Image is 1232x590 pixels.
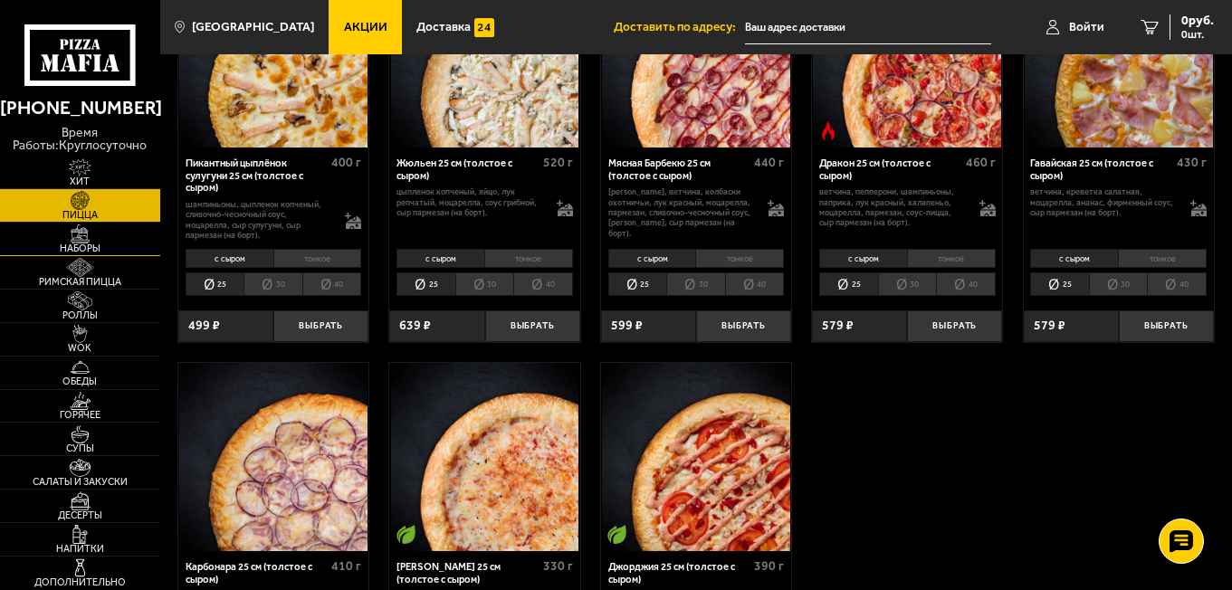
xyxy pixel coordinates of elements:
li: тонкое [273,249,362,268]
li: 40 [1147,272,1207,296]
span: Доставить по адресу: [614,21,745,33]
div: Карбонара 25 см (толстое с сыром) [186,561,328,585]
li: с сыром [396,249,484,268]
div: Дракон 25 см (толстое с сыром) [819,157,961,182]
a: Вегетарианское блюдоМаргарита 25 см (толстое с сыром) [389,363,579,551]
li: с сыром [186,249,273,268]
p: ветчина, пепперони, шампиньоны, паприка, лук красный, халапеньо, моцарелла, пармезан, соус-пицца,... [819,186,966,227]
div: [PERSON_NAME] 25 см (толстое с сыром) [396,561,539,585]
img: Джорджия 25 см (толстое с сыром) [602,363,790,551]
span: 330 г [543,558,573,574]
img: Острое блюдо [818,121,837,140]
button: Выбрать [273,310,368,342]
button: Выбрать [696,310,791,342]
li: 40 [725,272,785,296]
li: 25 [396,272,455,296]
span: 430 г [1177,155,1207,170]
li: с сыром [819,249,907,268]
div: Джорджия 25 см (толстое с сыром) [608,561,750,585]
li: 40 [936,272,996,296]
li: тонкое [695,249,784,268]
p: ветчина, креветка салатная, моцарелла, ананас, фирменный соус, сыр пармезан (на борт). [1030,186,1177,217]
p: шампиньоны, цыпленок копченый, сливочно-чесночный соус, моцарелла, сыр сулугуни, сыр пармезан (на... [186,199,332,240]
li: 25 [1030,272,1089,296]
div: Пикантный цыплёнок сулугуни 25 см (толстое с сыром) [186,157,328,195]
li: 30 [666,272,725,296]
span: 460 г [966,155,996,170]
button: Выбрать [485,310,580,342]
p: цыпленок копченый, яйцо, лук репчатый, моцарелла, соус грибной, сыр пармезан (на борт). [396,186,543,217]
span: 0 шт. [1181,29,1214,40]
span: 579 ₽ [822,319,854,332]
div: Гавайская 25 см (толстое с сыром) [1030,157,1172,182]
li: 30 [244,272,302,296]
span: 410 г [331,558,361,574]
li: 30 [1089,272,1148,296]
input: Ваш адрес доставки [745,11,991,44]
li: тонкое [907,249,996,268]
li: 25 [186,272,244,296]
span: Акции [344,21,387,33]
li: 40 [513,272,573,296]
span: 499 ₽ [188,319,220,332]
img: Карбонара 25 см (толстое с сыром) [179,363,368,551]
span: Войти [1069,21,1104,33]
li: 30 [878,272,937,296]
span: 400 г [331,155,361,170]
li: 25 [819,272,878,296]
img: Вегетарианское блюдо [607,525,626,544]
button: Выбрать [907,310,1002,342]
span: 639 ₽ [399,319,431,332]
li: тонкое [484,249,573,268]
span: 0 руб. [1181,14,1214,27]
div: Жюльен 25 см (толстое с сыром) [396,157,539,182]
span: Доставка [416,21,471,33]
a: Карбонара 25 см (толстое с сыром) [178,363,368,551]
div: Мясная Барбекю 25 см (толстое с сыром) [608,157,750,182]
span: [GEOGRAPHIC_DATA] [192,21,314,33]
li: с сыром [1030,249,1118,268]
button: Выбрать [1119,310,1214,342]
a: Вегетарианское блюдоДжорджия 25 см (толстое с сыром) [601,363,791,551]
li: 40 [302,272,362,296]
li: тонкое [1118,249,1207,268]
span: 390 г [754,558,784,574]
p: [PERSON_NAME], ветчина, колбаски охотничьи, лук красный, моцарелла, пармезан, сливочно-чесночный ... [608,186,755,238]
span: 579 ₽ [1034,319,1065,332]
li: с сыром [608,249,696,268]
span: 440 г [754,155,784,170]
img: Вегетарианское блюдо [396,525,415,544]
span: 599 ₽ [611,319,643,332]
img: Маргарита 25 см (толстое с сыром) [391,363,579,551]
li: 30 [455,272,514,296]
img: 15daf4d41897b9f0e9f617042186c801.svg [474,18,493,37]
span: 520 г [543,155,573,170]
li: 25 [608,272,667,296]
